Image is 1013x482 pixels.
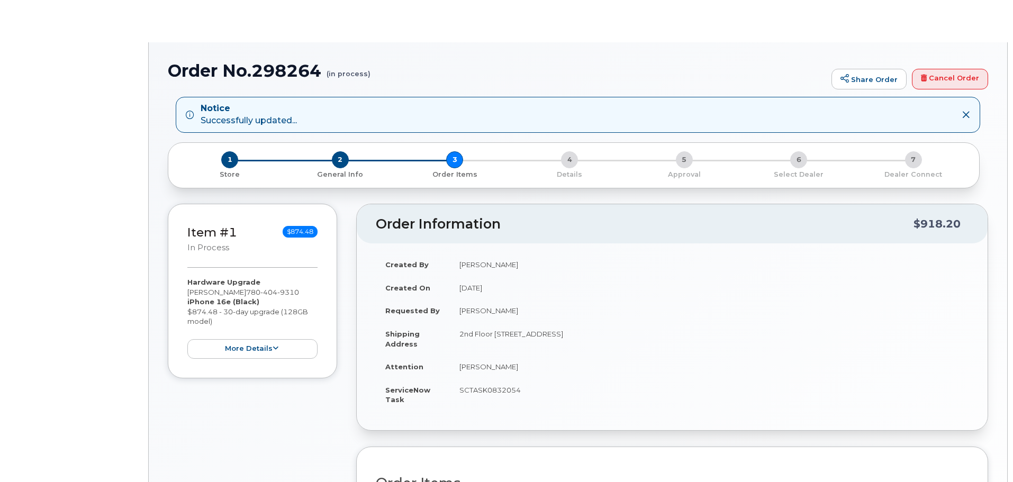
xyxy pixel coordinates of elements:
[201,103,297,127] div: Successfully updated...
[450,299,969,322] td: [PERSON_NAME]
[385,330,420,348] strong: Shipping Address
[450,322,969,355] td: 2nd Floor [STREET_ADDRESS]
[385,260,429,269] strong: Created By
[912,69,988,90] a: Cancel Order
[277,288,299,296] span: 9310
[260,288,277,296] span: 404
[376,217,913,232] h2: Order Information
[283,168,398,179] a: 2 General Info
[385,386,430,404] strong: ServiceNow Task
[327,61,370,78] small: (in process)
[913,214,961,234] div: $918.20
[187,339,318,359] button: more details
[187,277,318,359] div: [PERSON_NAME] $874.48 - 30-day upgrade (128GB model)
[181,170,279,179] p: Store
[450,355,969,378] td: [PERSON_NAME]
[187,225,237,240] a: Item #1
[385,306,440,315] strong: Requested By
[187,297,259,306] strong: iPhone 16e (Black)
[221,151,238,168] span: 1
[450,253,969,276] td: [PERSON_NAME]
[283,226,318,238] span: $874.48
[246,288,299,296] span: 780
[831,69,907,90] a: Share Order
[332,151,349,168] span: 2
[450,378,969,411] td: SCTASK0832054
[187,278,260,286] strong: Hardware Upgrade
[287,170,394,179] p: General Info
[450,276,969,299] td: [DATE]
[385,284,430,292] strong: Created On
[187,243,229,252] small: in process
[385,362,423,371] strong: Attention
[201,103,297,115] strong: Notice
[168,61,826,80] h1: Order No.298264
[177,168,283,179] a: 1 Store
